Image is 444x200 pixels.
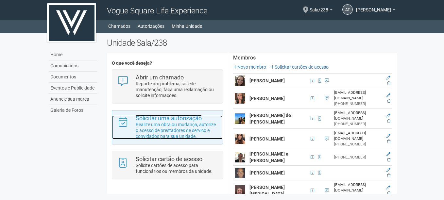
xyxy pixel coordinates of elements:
[49,49,97,60] a: Home
[249,96,285,101] strong: [PERSON_NAME]
[138,22,164,31] a: Autorizações
[233,55,392,61] strong: Membros
[386,113,390,118] a: Editar membro
[356,1,391,12] span: Anelisa Teixeira
[108,22,130,31] a: Chamados
[334,90,381,101] div: [EMAIL_ADDRESS][DOMAIN_NAME]
[172,22,202,31] a: Minha Unidade
[386,168,390,172] a: Editar membro
[49,83,97,94] a: Eventos e Publicidade
[107,6,207,15] span: Vogue Square Life Experience
[49,94,97,105] a: Anuncie sua marca
[136,74,184,81] strong: Abrir um chamado
[249,113,291,125] strong: [PERSON_NAME] de [PERSON_NAME]
[235,75,245,86] img: user.png
[387,158,390,162] a: Excluir membro
[386,185,390,190] a: Editar membro
[386,93,390,98] a: Editar membro
[387,191,390,195] a: Excluir membro
[117,115,217,139] a: Solicitar uma autorização Realize uma obra ou mudança, autorize o acesso de prestadores de serviç...
[233,64,266,70] a: Novo membro
[249,185,285,196] strong: [PERSON_NAME][MEDICAL_DATA]
[136,122,218,139] p: Realize uma obra ou mudança, autorize o acesso de prestadores de serviço e convidados para sua un...
[235,185,245,196] img: user.png
[387,119,390,124] a: Excluir membro
[235,93,245,104] img: user.png
[249,78,285,83] strong: [PERSON_NAME]
[47,3,96,42] img: logo.jpg
[334,130,381,142] div: [EMAIL_ADDRESS][DOMAIN_NAME]
[310,8,333,13] a: Sala/238
[249,151,288,163] strong: [PERSON_NAME] e [PERSON_NAME]
[117,156,217,174] a: Solicitar cartão de acesso Solicite cartões de acesso para funcionários ou membros da unidade.
[49,72,97,83] a: Documentos
[136,81,218,98] p: Reporte um problema, solicite manutenção, faça uma reclamação ou solicite informações.
[387,99,390,103] a: Excluir membro
[117,75,217,98] a: Abrir um chamado Reporte um problema, solicite manutenção, faça uma reclamação ou solicite inform...
[387,139,390,144] a: Excluir membro
[334,142,381,147] div: [PHONE_NUMBER]
[386,134,390,138] a: Editar membro
[334,155,381,160] div: [PHONE_NUMBER]
[342,4,353,15] a: AT
[235,168,245,178] img: user.png
[334,182,381,193] div: [EMAIL_ADDRESS][DOMAIN_NAME]
[270,64,329,70] a: Solicitar cartões de acesso
[235,113,245,124] img: user.png
[387,173,390,178] a: Excluir membro
[356,8,395,13] a: [PERSON_NAME]
[136,156,202,162] strong: Solicitar cartão de acesso
[235,134,245,144] img: user.png
[136,115,202,122] strong: Solicitar uma autorização
[107,38,397,48] h2: Unidade Sala/238
[334,110,381,121] div: [EMAIL_ADDRESS][DOMAIN_NAME]
[112,61,223,66] h4: O que você deseja?
[386,75,390,80] a: Editar membro
[334,193,381,199] div: [PHONE_NUMBER]
[249,170,285,175] strong: [PERSON_NAME]
[387,81,390,86] a: Excluir membro
[334,121,381,127] div: [PHONE_NUMBER]
[49,60,97,72] a: Comunicados
[249,136,285,142] strong: [PERSON_NAME]
[334,101,381,107] div: [PHONE_NUMBER]
[136,162,218,174] p: Solicite cartões de acesso para funcionários ou membros da unidade.
[310,1,328,12] span: Sala/238
[49,105,97,116] a: Galeria de Fotos
[386,152,390,157] a: Editar membro
[235,152,245,162] img: user.png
